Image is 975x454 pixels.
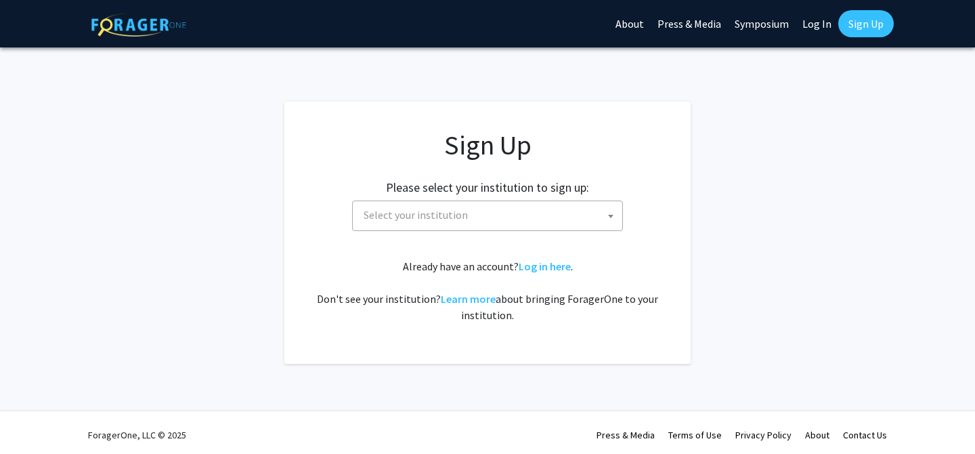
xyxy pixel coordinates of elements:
[805,429,829,441] a: About
[843,429,887,441] a: Contact Us
[311,258,664,323] div: Already have an account? . Don't see your institution? about bringing ForagerOne to your institut...
[838,10,894,37] a: Sign Up
[91,13,186,37] img: ForagerOne Logo
[668,429,722,441] a: Terms of Use
[311,129,664,161] h1: Sign Up
[364,208,468,222] span: Select your institution
[441,292,496,306] a: Learn more about bringing ForagerOne to your institution
[386,180,589,195] h2: Please select your institution to sign up:
[519,260,571,273] a: Log in here
[358,201,622,229] span: Select your institution
[352,201,623,231] span: Select your institution
[735,429,792,441] a: Privacy Policy
[597,429,655,441] a: Press & Media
